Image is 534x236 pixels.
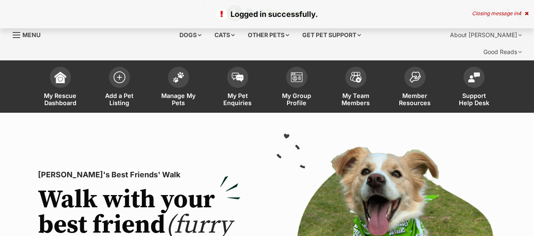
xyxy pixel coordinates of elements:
img: dashboard-icon-eb2f2d2d3e046f16d808141f083e7271f6b2e854fb5c12c21221c1fb7104beca.svg [54,71,66,83]
div: Other pets [242,27,295,43]
span: Menu [22,31,41,38]
span: Manage My Pets [160,92,198,106]
span: My Rescue Dashboard [41,92,79,106]
div: Dogs [173,27,207,43]
a: My Rescue Dashboard [31,62,90,113]
a: Manage My Pets [149,62,208,113]
div: Cats [209,27,241,43]
div: Good Reads [477,43,528,60]
a: Member Resources [385,62,445,113]
span: Support Help Desk [455,92,493,106]
span: Member Resources [396,92,434,106]
img: pet-enquiries-icon-7e3ad2cf08bfb03b45e93fb7055b45f3efa6380592205ae92323e6603595dc1f.svg [232,73,244,82]
a: My Group Profile [267,62,326,113]
img: add-pet-listing-icon-0afa8454b4691262ce3f59096e99ab1cd57d4a30225e0717b998d2c9b9846f56.svg [114,71,125,83]
img: team-members-icon-5396bd8760b3fe7c0b43da4ab00e1e3bb1a5d9ba89233759b79545d2d3fc5d0d.svg [350,72,362,83]
img: manage-my-pets-icon-02211641906a0b7f246fdf0571729dbe1e7629f14944591b6c1af311fb30b64b.svg [173,72,184,83]
a: Menu [13,27,46,42]
a: Add a Pet Listing [90,62,149,113]
span: My Group Profile [278,92,316,106]
a: My Team Members [326,62,385,113]
img: help-desk-icon-fdf02630f3aa405de69fd3d07c3f3aa587a6932b1a1747fa1d2bba05be0121f9.svg [468,72,480,82]
img: group-profile-icon-3fa3cf56718a62981997c0bc7e787c4b2cf8bcc04b72c1350f741eb67cf2f40e.svg [291,72,303,82]
img: member-resources-icon-8e73f808a243e03378d46382f2149f9095a855e16c252ad45f914b54edf8863c.svg [409,71,421,83]
a: Support Help Desk [445,62,504,113]
span: My Team Members [337,92,375,106]
div: Get pet support [296,27,367,43]
span: My Pet Enquiries [219,92,257,106]
p: [PERSON_NAME]'s Best Friends' Walk [38,169,241,181]
a: My Pet Enquiries [208,62,267,113]
div: About [PERSON_NAME] [444,27,528,43]
span: Add a Pet Listing [100,92,138,106]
